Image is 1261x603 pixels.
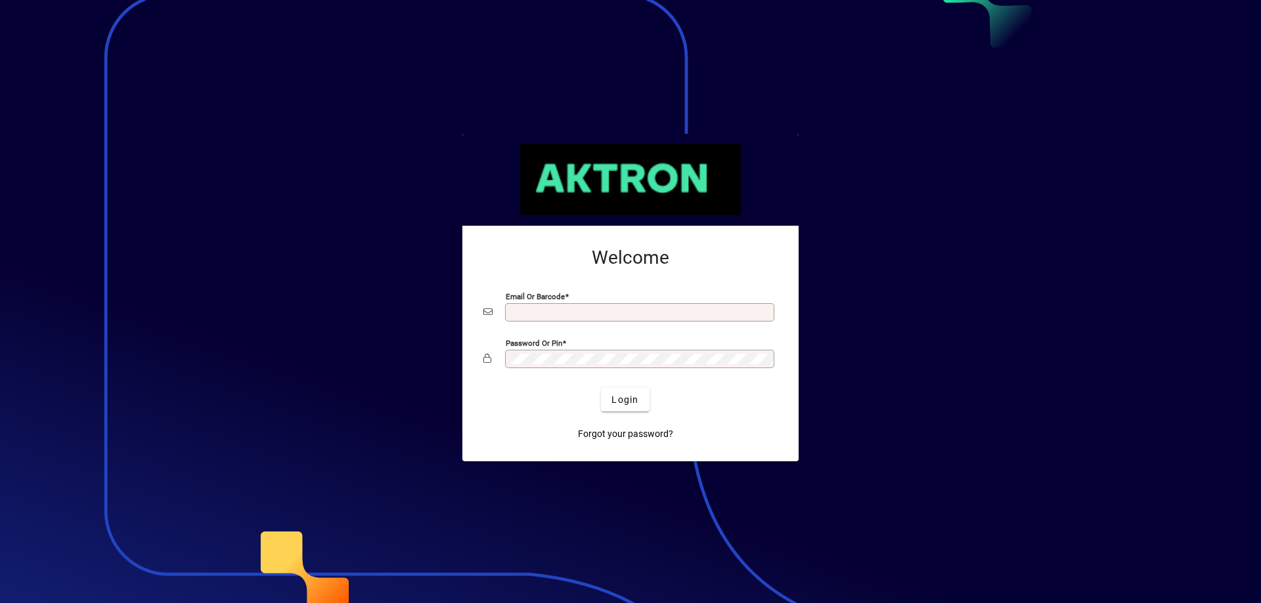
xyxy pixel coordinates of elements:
span: Forgot your password? [578,427,673,441]
mat-label: Email or Barcode [506,292,565,301]
mat-label: Password or Pin [506,339,562,348]
a: Forgot your password? [573,422,678,446]
span: Login [611,393,638,407]
h2: Welcome [483,247,778,269]
button: Login [601,388,649,411]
